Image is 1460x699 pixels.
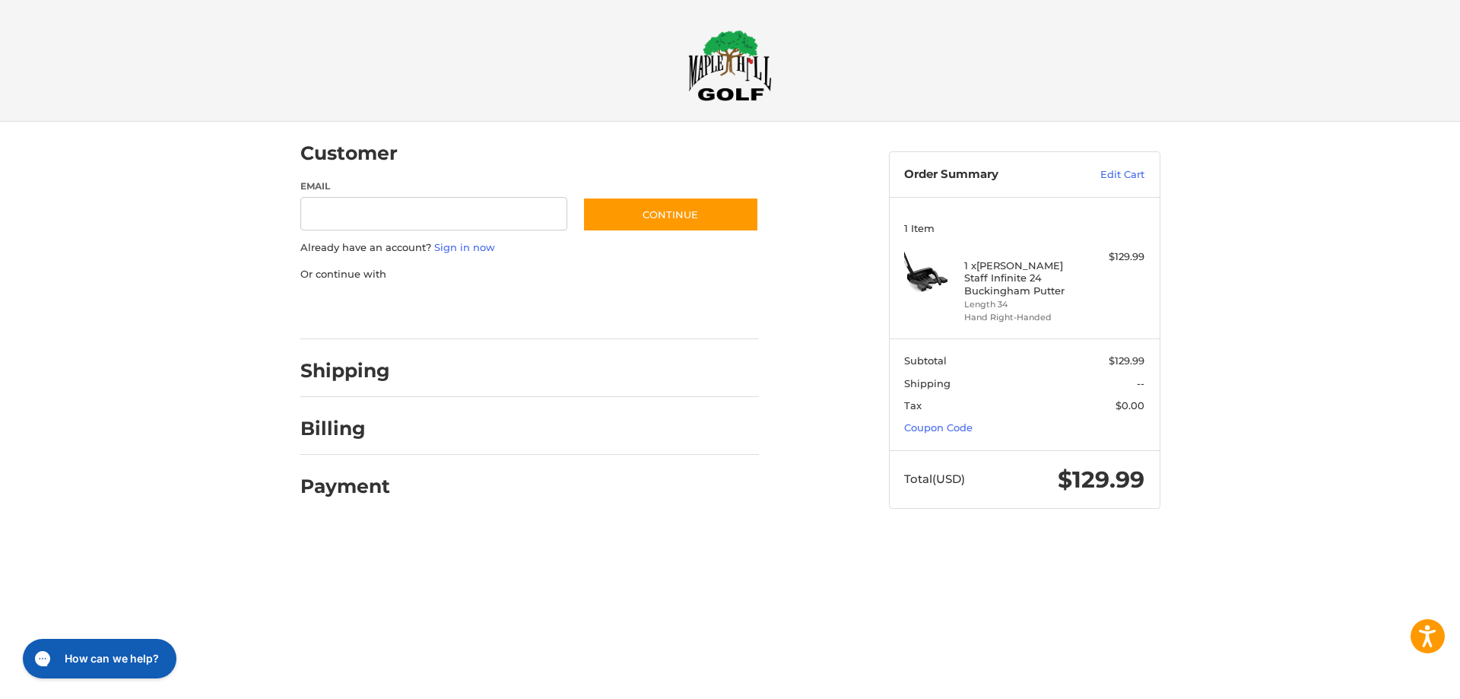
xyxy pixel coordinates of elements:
[904,472,965,486] span: Total (USD)
[904,222,1144,234] h3: 1 Item
[688,30,772,101] img: Maple Hill Golf
[1068,167,1144,183] a: Edit Cart
[295,297,409,324] iframe: PayPal-paypal
[15,634,181,684] iframe: Gorgias live chat messenger
[582,197,759,232] button: Continue
[964,298,1081,311] li: Length 34
[300,359,390,383] h2: Shipping
[553,297,667,324] iframe: PayPal-venmo
[1084,249,1144,265] div: $129.99
[904,167,1068,183] h3: Order Summary
[300,141,398,165] h2: Customer
[904,354,947,367] span: Subtotal
[424,297,538,324] iframe: PayPal-paylater
[1137,377,1144,389] span: --
[300,240,759,256] p: Already have an account?
[300,475,390,498] h2: Payment
[904,377,951,389] span: Shipping
[904,421,973,434] a: Coupon Code
[1109,354,1144,367] span: $129.99
[1058,465,1144,494] span: $129.99
[434,241,495,253] a: Sign in now
[964,259,1081,297] h4: 1 x [PERSON_NAME] Staff Infinite 24 Buckingham Putter
[964,311,1081,324] li: Hand Right-Handed
[904,399,922,411] span: Tax
[300,267,759,282] p: Or continue with
[300,417,389,440] h2: Billing
[300,180,568,193] label: Email
[1116,399,1144,411] span: $0.00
